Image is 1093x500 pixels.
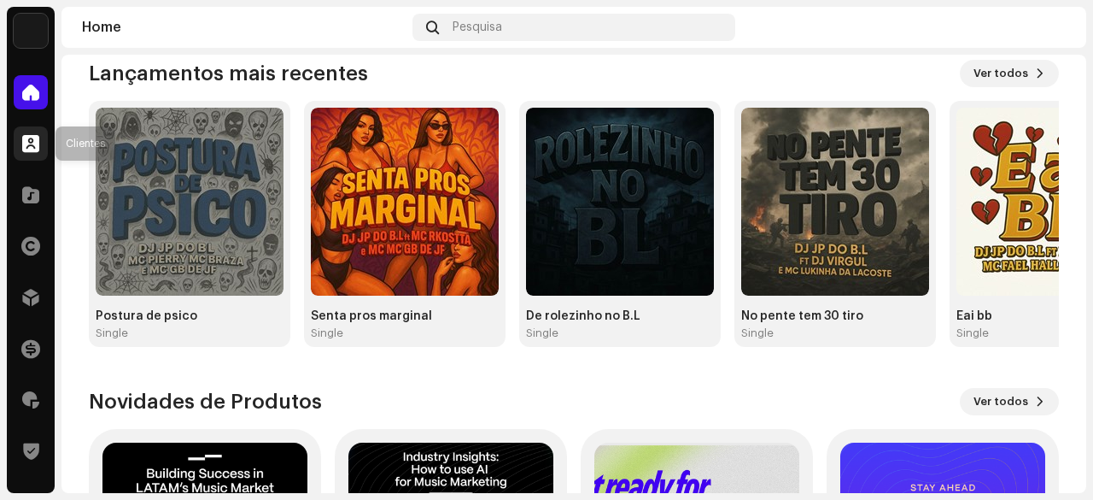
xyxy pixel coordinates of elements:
[741,309,929,323] div: No pente tem 30 tiro
[1038,14,1066,41] img: 7b092bcd-1f7b-44aa-9736-f4bc5021b2f1
[973,385,1028,419] span: Ver todos
[526,309,714,323] div: De rolezinho no B.L
[741,326,774,340] div: Single
[526,326,558,340] div: Single
[96,326,128,340] div: Single
[89,60,368,87] h3: Lançamentos mais recentes
[526,108,714,296] img: 42974524-e10b-470d-8d1d-c63e04f47821
[96,309,283,323] div: Postura de psico
[960,388,1059,415] button: Ver todos
[973,56,1028,91] span: Ver todos
[311,309,499,323] div: Senta pros marginal
[453,21,502,34] span: Pesquisa
[311,108,499,296] img: 049993c1-2d72-4e3c-8c44-bd6ba982551e
[82,21,406,34] div: Home
[14,14,48,48] img: 71bf27a5-dd94-4d93-852c-61362381b7db
[960,60,1059,87] button: Ver todos
[89,388,322,415] h3: Novidades de Produtos
[311,326,343,340] div: Single
[956,326,989,340] div: Single
[96,108,283,296] img: 9177a9f3-1dde-46c1-83a7-800fb06cdad1
[741,108,929,296] img: b45b8bfe-f664-4b51-8337-717f71b05b30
